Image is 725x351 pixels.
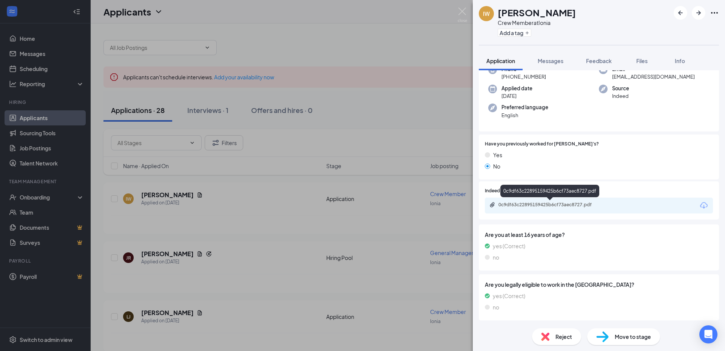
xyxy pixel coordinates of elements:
span: Preferred language [501,104,548,111]
svg: Download [699,201,708,210]
span: Indeed [612,92,629,100]
div: Crew Member at Ionia [498,19,576,26]
span: Are you at least 16 years of age? [485,230,713,239]
span: [EMAIL_ADDRESS][DOMAIN_NAME] [612,73,695,80]
svg: Plus [525,31,529,35]
span: No [493,162,500,170]
button: PlusAdd a tag [498,29,531,37]
span: no [493,303,499,311]
div: IW [483,10,490,17]
span: [DATE] [501,92,532,100]
span: no [493,253,499,261]
span: yes (Correct) [493,292,525,300]
span: Applied date [501,85,532,92]
div: 0c9df63c22895159425b6cf73aec8727.pdf [500,185,599,197]
span: English [501,111,548,119]
span: Reject [555,332,572,341]
span: [PHONE_NUMBER] [501,73,546,80]
div: Open Intercom Messenger [699,325,717,343]
span: Files [636,57,648,64]
span: Yes [493,151,502,159]
button: ArrowLeftNew [674,6,687,20]
span: Move to stage [615,332,651,341]
span: Are you legally eligible to work in the [GEOGRAPHIC_DATA]? [485,280,713,289]
span: yes (Correct) [493,242,525,250]
span: Info [675,57,685,64]
svg: Ellipses [710,8,719,17]
span: Indeed Resume [485,187,518,195]
button: ArrowRight [692,6,705,20]
a: Paperclip0c9df63c22895159425b6cf73aec8727.pdf [489,202,612,209]
svg: ArrowLeftNew [676,8,685,17]
span: Have you previously worked for [PERSON_NAME]'s? [485,141,599,148]
svg: Paperclip [489,202,495,208]
h1: [PERSON_NAME] [498,6,576,19]
svg: ArrowRight [694,8,703,17]
div: 0c9df63c22895159425b6cf73aec8727.pdf [498,202,604,208]
span: Application [486,57,515,64]
span: Feedback [586,57,612,64]
span: Source [612,85,629,92]
span: Messages [538,57,563,64]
